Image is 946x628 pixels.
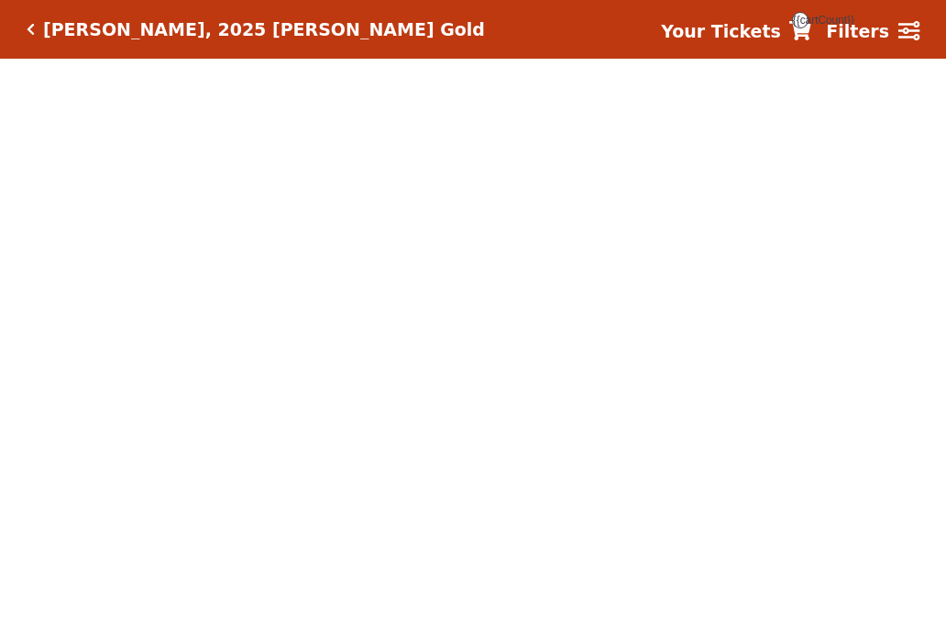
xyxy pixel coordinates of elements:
span: {{cartCount}} [792,12,808,28]
strong: Your Tickets [661,21,781,41]
h5: [PERSON_NAME], 2025 [PERSON_NAME] Gold [43,19,485,40]
a: Click here to go back to filters [27,23,35,36]
strong: Filters [826,21,889,41]
a: Your Tickets {{cartCount}} [661,18,811,45]
a: Filters [826,18,919,45]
